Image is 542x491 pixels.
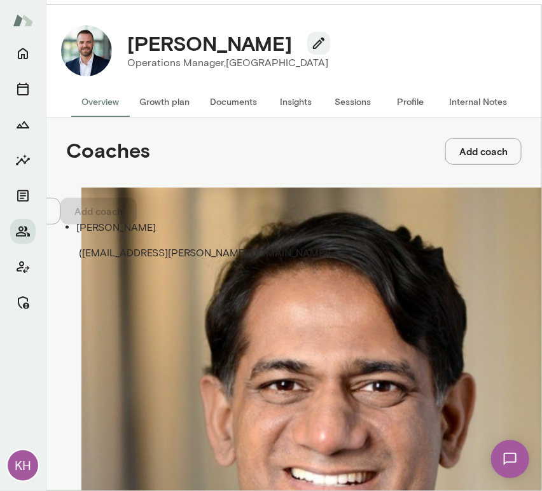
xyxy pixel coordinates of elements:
[10,219,36,244] button: Members
[10,148,36,173] button: Insights
[13,8,33,32] img: Mento
[71,86,129,117] button: Overview
[267,86,324,117] button: Insights
[127,55,328,71] p: Operations Manager, [GEOGRAPHIC_DATA]
[439,86,517,117] button: Internal Notes
[382,86,439,117] button: Profile
[129,86,200,117] button: Growth plan
[324,86,382,117] button: Sessions
[445,138,522,165] button: Add coach
[76,220,491,235] p: [PERSON_NAME]
[61,25,112,76] img: Joshua Demers
[10,76,36,102] button: Sessions
[127,31,292,55] h4: [PERSON_NAME]
[66,138,150,165] h4: Coaches
[10,112,36,137] button: Growth Plan
[10,41,36,66] button: Home
[10,183,36,209] button: Documents
[200,86,267,117] button: Documents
